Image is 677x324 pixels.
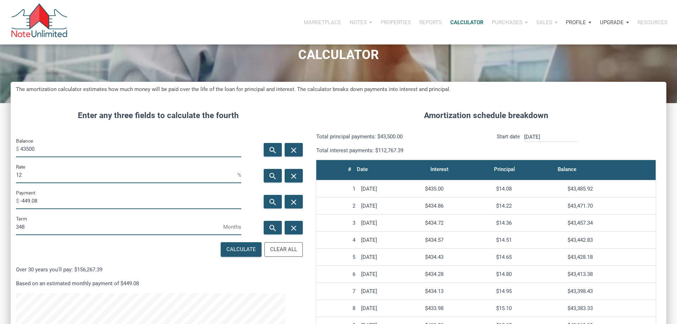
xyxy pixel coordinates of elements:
button: search [264,143,282,156]
div: $14.22 [496,203,562,209]
a: Calculator [446,12,488,33]
p: Resources [638,19,667,26]
button: close [285,221,303,234]
div: $14.51 [496,237,562,243]
div: $43,442.83 [568,237,653,243]
div: $434.43 [425,254,490,260]
button: Profile [562,12,596,33]
div: Balance [558,164,576,174]
img: NoteUnlimited [11,4,68,41]
input: Term [16,219,223,235]
h4: Amortization schedule breakdown [311,110,661,122]
div: $434.72 [425,220,490,226]
i: search [268,145,277,154]
div: $433.98 [425,305,490,312]
h1: CALCULATOR [5,48,672,62]
i: close [290,145,298,154]
div: 2 [319,203,355,209]
button: Calculate [221,242,262,257]
div: $434.86 [425,203,490,209]
div: 8 [319,305,355,312]
div: $14.95 [496,288,562,294]
div: 6 [319,271,355,277]
input: Balance [20,141,241,157]
button: search [264,195,282,208]
span: % [237,169,241,181]
div: 7 [319,288,355,294]
div: $43,457.34 [568,220,653,226]
p: Calculator [450,19,483,26]
i: search [268,197,277,206]
h5: The amortization calculator estimates how much money will be paid over the life of the loan for p... [16,85,661,94]
p: Marketplace [304,19,341,26]
div: $43,428.18 [568,254,653,260]
div: Clear All [270,245,297,254]
label: Balance [16,137,33,145]
div: 1 [319,186,355,192]
button: Upgrade [596,12,633,33]
label: Term [16,214,27,223]
label: Rate [16,163,25,171]
p: Over 30 years you'll pay: $156,267.39 [16,265,300,274]
div: $435.00 [425,186,490,192]
div: Interest [430,164,448,174]
p: Based on an estimated monthly payment of $449.08 [16,279,300,288]
div: 3 [319,220,355,226]
div: [DATE] [361,288,419,294]
p: Properties [381,19,411,26]
div: [DATE] [361,203,419,209]
button: Reports [415,12,446,33]
div: $43,485.92 [568,186,653,192]
p: Total principal payments: $43,500.00 [316,132,480,141]
div: $434.28 [425,271,490,277]
span: Months [223,221,241,233]
div: 4 [319,237,355,243]
button: close [285,143,303,156]
button: search [264,169,282,182]
div: $434.57 [425,237,490,243]
div: Date [357,164,368,174]
i: search [268,171,277,180]
button: Clear All [264,242,303,257]
i: search [268,223,277,232]
button: close [285,195,303,208]
div: 5 [319,254,355,260]
div: $43,413.38 [568,271,653,277]
span: $ [16,143,20,155]
button: search [264,221,282,234]
div: [DATE] [361,271,419,277]
p: Start date [497,132,520,155]
div: $14.08 [496,186,562,192]
div: $434.13 [425,288,490,294]
button: Properties [376,12,415,33]
p: Upgrade [600,19,624,26]
div: $15.10 [496,305,562,312]
button: close [285,169,303,182]
i: close [290,171,298,180]
div: $14.80 [496,271,562,277]
i: close [290,197,298,206]
div: Principal [494,164,515,174]
div: # [348,164,351,174]
i: close [290,223,298,232]
div: [DATE] [361,254,419,260]
button: Resources [633,12,672,33]
div: [DATE] [361,237,419,243]
div: Calculate [226,245,256,254]
div: $14.36 [496,220,562,226]
label: Payment [16,188,35,197]
p: Total interest payments: $112,767.39 [316,146,480,155]
p: Profile [566,19,586,26]
input: Payment [20,193,241,209]
div: [DATE] [361,186,419,192]
p: Reports [419,19,442,26]
div: [DATE] [361,220,419,226]
div: [DATE] [361,305,419,312]
span: $ [16,195,20,207]
div: $43,398.43 [568,288,653,294]
div: $43,383.33 [568,305,653,312]
div: $14.65 [496,254,562,260]
button: Marketplace [300,12,345,33]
